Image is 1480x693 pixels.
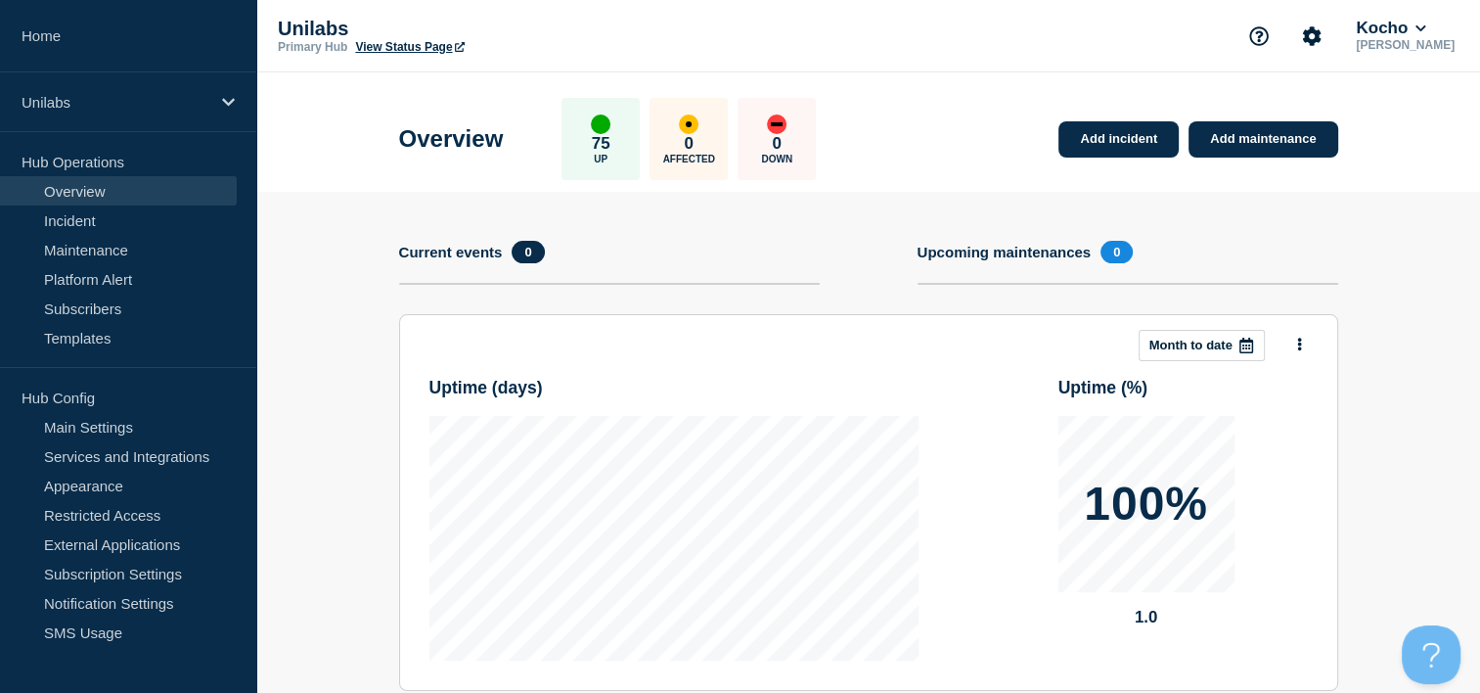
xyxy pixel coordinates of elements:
[663,154,715,164] p: Affected
[1402,625,1460,684] iframe: Help Scout Beacon - Open
[355,40,464,54] a: View Status Page
[1352,38,1458,52] p: [PERSON_NAME]
[512,241,544,263] span: 0
[278,18,669,40] p: Unilabs
[399,244,503,260] h4: Current events
[767,115,786,134] div: down
[773,134,782,154] p: 0
[1139,330,1265,361] button: Month to date
[429,378,543,398] h3: Uptime ( days )
[685,134,694,154] p: 0
[918,244,1092,260] h4: Upcoming maintenances
[1149,338,1233,352] p: Month to date
[594,154,607,164] p: Up
[1352,19,1429,38] button: Kocho
[1058,121,1179,158] a: Add incident
[1100,241,1133,263] span: 0
[1188,121,1337,158] a: Add maintenance
[592,134,610,154] p: 75
[399,125,504,153] h1: Overview
[591,115,610,134] div: up
[679,115,698,134] div: affected
[1084,481,1208,528] p: 100%
[278,40,347,54] p: Primary Hub
[761,154,792,164] p: Down
[1058,378,1148,398] h3: Uptime ( % )
[1238,16,1279,57] button: Support
[1291,16,1332,57] button: Account settings
[1058,608,1234,627] p: 1.0
[22,94,209,111] p: Unilabs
